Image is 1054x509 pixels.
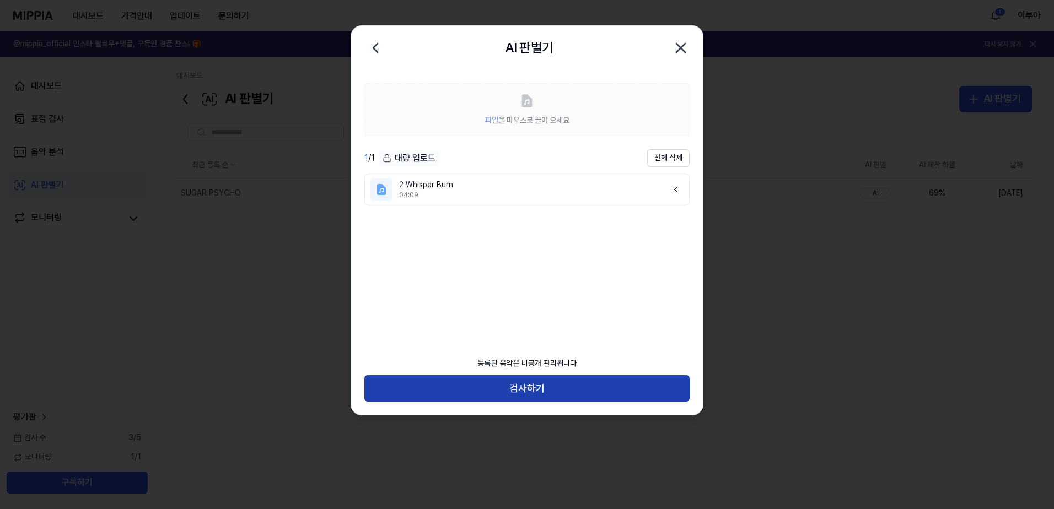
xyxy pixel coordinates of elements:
[485,116,498,124] span: 파일
[647,149,690,167] button: 전체 삭제
[364,151,375,165] div: / 1
[485,116,569,124] span: 을 마우스로 끌어 오세요
[505,37,553,58] h2: AI 판별기
[399,191,657,200] div: 04:09
[399,180,657,191] div: 2 Whisper Burn
[364,375,690,402] button: 검사하기
[471,351,583,376] div: 등록된 음악은 비공개 관리됩니다
[364,153,368,163] span: 1
[379,150,439,166] button: 대량 업로드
